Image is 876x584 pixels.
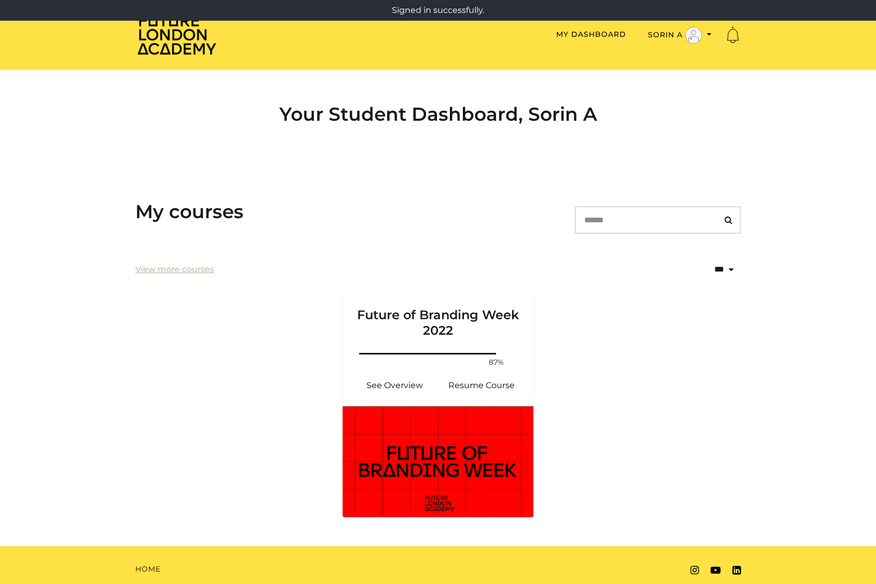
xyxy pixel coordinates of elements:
button: Toggle menu [645,26,715,44]
h2: Your Student Dashboard, Sorin A [135,103,741,125]
span: 87% [484,357,508,368]
h3: Future of Branding Week 2022 [355,291,521,338]
a: Home [135,564,161,575]
a: Future of Branding Week 2022 [343,291,533,351]
a: My Dashboard [556,30,626,39]
a: Future of Branding Week 2022: Resume Course [438,373,525,398]
img: Home Page [135,13,218,55]
a: View more courses [135,263,214,276]
p: Signed in successfully. [4,4,872,17]
select: status [669,256,741,283]
a: Future of Branding Week 2022: See Overview [351,373,438,398]
h3: My courses [135,201,244,223]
